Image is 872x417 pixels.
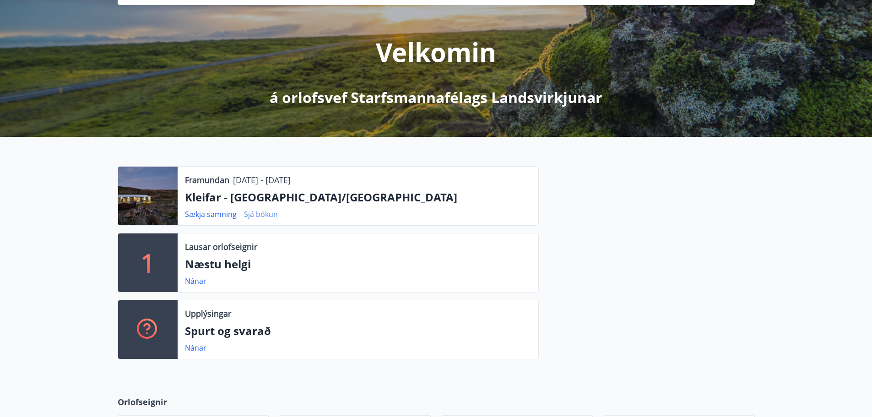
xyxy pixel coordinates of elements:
[185,323,531,339] p: Spurt og svarað
[185,241,257,253] p: Lausar orlofseignir
[185,308,231,320] p: Upplýsingar
[185,276,206,286] a: Nánar
[270,87,602,108] p: á orlofsvef Starfsmannafélags Landsvirkjunar
[185,190,531,205] p: Kleifar - [GEOGRAPHIC_DATA]/[GEOGRAPHIC_DATA]
[141,245,155,280] p: 1
[185,256,531,272] p: Næstu helgi
[376,34,496,69] p: Velkomin
[118,396,167,408] span: Orlofseignir
[185,174,229,186] p: Framundan
[244,209,278,219] a: Sjá bókun
[185,343,206,353] a: Nánar
[233,174,291,186] p: [DATE] - [DATE]
[185,209,237,219] a: Sækja samning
